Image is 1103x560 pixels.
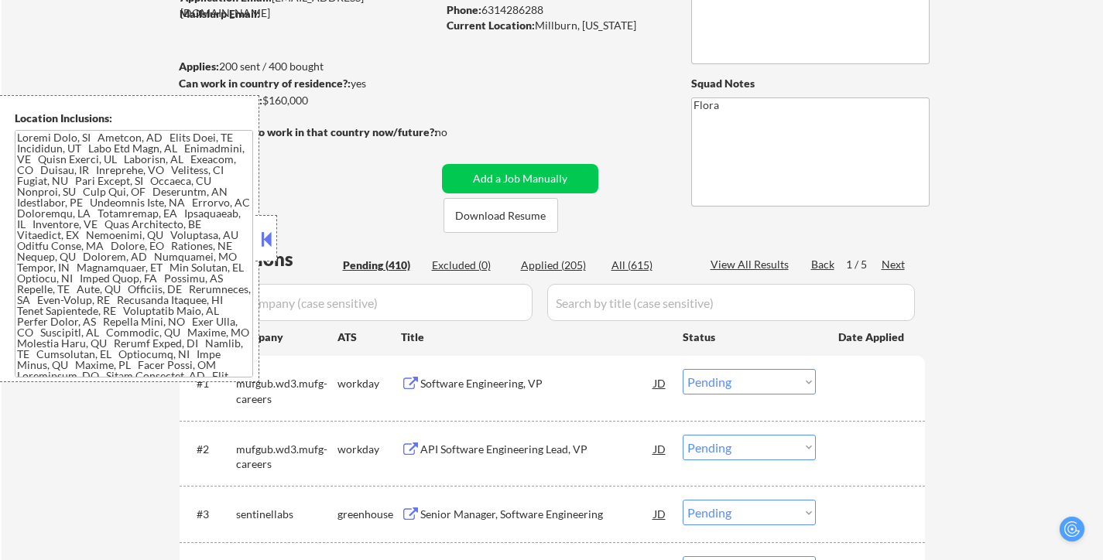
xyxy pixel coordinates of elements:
div: mufgub.wd3.mufg-careers [236,442,337,472]
div: Pending (410) [343,258,420,273]
div: workday [337,442,401,457]
div: JD [653,500,668,528]
div: yes [179,76,432,91]
div: Back [811,257,836,272]
div: Excluded (0) [432,258,509,273]
input: Search by title (case sensitive) [547,284,915,321]
div: mufgub.wd3.mufg-careers [236,376,337,406]
div: no [435,125,479,140]
div: JD [653,369,668,397]
div: Applied (205) [521,258,598,273]
div: Title [401,330,668,345]
div: $160,000 [179,93,437,108]
div: JD [653,435,668,463]
input: Search by company (case sensitive) [184,284,533,321]
strong: Applies: [179,60,219,73]
div: workday [337,376,401,391]
strong: Minimum salary: [179,94,262,107]
div: #3 [197,507,224,522]
div: 200 sent / 400 bought [179,59,437,74]
div: View All Results [711,257,793,272]
div: Date Applied [838,330,906,345]
div: Senior Manager, Software Engineering [420,507,654,522]
button: Download Resume [444,198,558,233]
strong: Will need Visa to work in that country now/future?: [180,125,437,138]
div: API Software Engineering Lead, VP [420,442,654,457]
div: All (615) [611,258,689,273]
div: Millburn, [US_STATE] [447,18,666,33]
div: greenhouse [337,507,401,522]
div: 1 / 5 [846,257,882,272]
div: 6314286288 [447,2,666,18]
strong: Current Location: [447,19,535,32]
div: ATS [337,330,401,345]
div: #2 [197,442,224,457]
div: Squad Notes [691,76,930,91]
div: Company [236,330,337,345]
div: sentinellabs [236,507,337,522]
div: Location Inclusions: [15,111,253,126]
strong: Mailslurp Email: [180,7,260,20]
div: Next [882,257,906,272]
div: Status [683,323,816,350]
button: Add a Job Manually [442,164,598,193]
div: #1 [197,376,224,391]
strong: Phone: [447,3,481,16]
div: Software Engineering, VP [420,376,654,391]
strong: Can work in country of residence?: [179,77,351,90]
